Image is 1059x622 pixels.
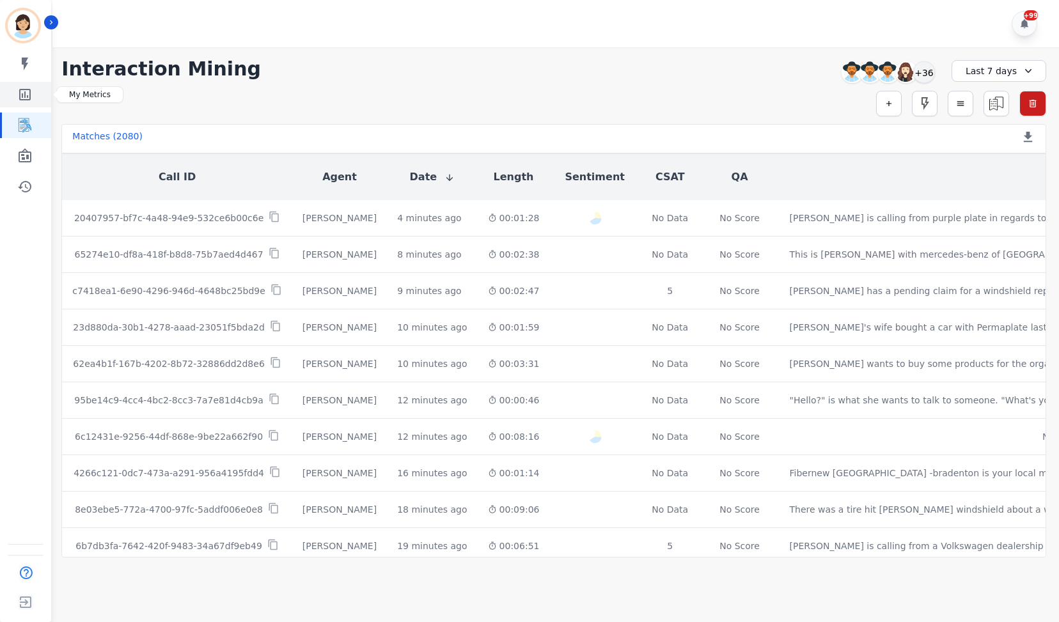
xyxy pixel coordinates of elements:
div: [PERSON_NAME] [302,503,377,516]
div: No Score [719,430,760,443]
div: Matches ( 2080 ) [72,130,143,148]
div: 4 minutes ago [397,212,462,224]
h1: Interaction Mining [61,58,261,81]
div: No Data [650,212,690,224]
div: No Score [719,394,760,407]
div: +36 [913,61,935,83]
div: [PERSON_NAME] [302,357,377,370]
div: 10 minutes ago [397,321,467,334]
div: 18 minutes ago [397,503,467,516]
p: 6b7db3fa-7642-420f-9483-34a67df9eb49 [75,540,262,552]
div: 12 minutes ago [397,394,467,407]
img: Bordered avatar [8,10,38,41]
div: No Score [719,357,760,370]
p: 23d880da-30b1-4278-aaad-23051f5bda2d [73,321,264,334]
div: 5 [650,284,690,297]
button: Call ID [159,169,196,185]
div: [PERSON_NAME] [302,467,377,479]
div: No Score [719,212,760,224]
p: 8e03ebe5-772a-4700-97fc-5addf006e0e8 [75,503,263,516]
div: 9 minutes ago [397,284,462,297]
p: 20407957-bf7c-4a48-94e9-532ce6b00c6e [74,212,263,224]
button: Sentiment [565,169,624,185]
div: 00:01:14 [488,467,540,479]
div: 8 minutes ago [397,248,462,261]
div: 00:06:51 [488,540,540,552]
div: 00:03:31 [488,357,540,370]
button: Length [494,169,534,185]
button: Agent [322,169,357,185]
div: 00:08:16 [488,430,540,443]
p: 95be14c9-4cc4-4bc2-8cc3-7a7e81d4cb9a [74,394,263,407]
div: 00:02:38 [488,248,540,261]
div: No Score [719,503,760,516]
div: [PERSON_NAME] [302,430,377,443]
div: Last 7 days [952,60,1046,82]
p: 4266c121-0dc7-473a-a291-956a4195fdd4 [74,467,264,479]
div: No Data [650,394,690,407]
p: 62ea4b1f-167b-4202-8b72-32886dd2d8e6 [73,357,264,370]
div: 5 [650,540,690,552]
div: [PERSON_NAME] [302,284,377,297]
div: 00:01:28 [488,212,540,224]
div: No Data [650,357,690,370]
div: +99 [1024,10,1038,20]
div: No Data [650,467,690,479]
p: c7418ea1-6e90-4296-946d-4648bc25bd9e [72,284,265,297]
div: 00:02:47 [488,284,540,297]
div: 00:00:46 [488,394,540,407]
div: 10 minutes ago [397,357,467,370]
div: No Score [719,321,760,334]
div: [PERSON_NAME] [302,321,377,334]
div: No Data [650,248,690,261]
div: 16 minutes ago [397,467,467,479]
p: 6c12431e-9256-44df-868e-9be22a662f90 [75,430,263,443]
div: 19 minutes ago [397,540,467,552]
div: No Data [650,430,690,443]
div: [PERSON_NAME] [302,248,377,261]
button: QA [732,169,748,185]
div: No Data [650,503,690,516]
div: No Score [719,284,760,297]
div: No Score [719,467,760,479]
p: 65274e10-df8a-418f-b8d8-75b7aed4d467 [75,248,263,261]
div: 00:01:59 [488,321,540,334]
button: CSAT [655,169,685,185]
div: [PERSON_NAME] [302,212,377,224]
div: No Score [719,540,760,552]
div: 00:09:06 [488,503,540,516]
div: No Data [650,321,690,334]
div: No Score [719,248,760,261]
div: [PERSON_NAME] [302,394,377,407]
div: 12 minutes ago [397,430,467,443]
div: [PERSON_NAME] [302,540,377,552]
button: Date [410,169,455,185]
